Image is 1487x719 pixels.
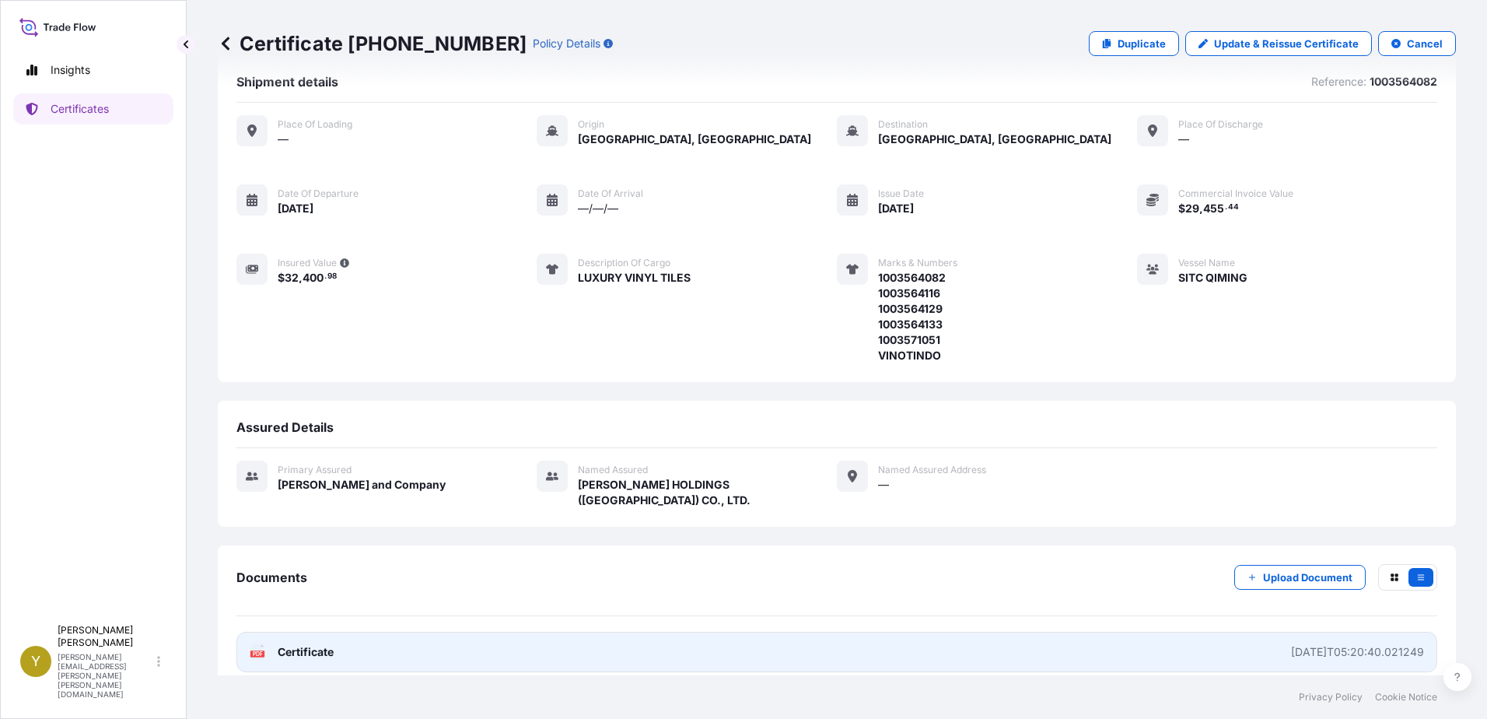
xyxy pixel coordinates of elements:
span: —/—/— [578,201,618,216]
span: [GEOGRAPHIC_DATA], [GEOGRAPHIC_DATA] [878,132,1111,147]
a: Duplicate [1089,31,1179,56]
span: Primary assured [278,464,352,476]
span: 1003564082 1003564116 1003564129 1003564133 1003571051 VINOTINDO [878,270,946,363]
span: 400 [303,272,324,283]
span: Date of departure [278,188,359,200]
span: , [1199,203,1203,214]
span: [PERSON_NAME] HOLDINGS ([GEOGRAPHIC_DATA]) CO., LTD. [578,477,837,508]
span: Marks & Numbers [878,257,957,269]
a: Privacy Policy [1299,691,1363,703]
span: [PERSON_NAME] and Company [278,477,446,493]
span: Documents [236,570,307,585]
span: , [299,272,303,283]
span: $ [1178,203,1185,214]
p: Cancel [1407,36,1443,51]
div: [DATE]T05:20:40.021249 [1291,644,1424,660]
span: Insured Value [278,257,337,269]
span: SITC QIMING [1178,270,1247,286]
span: — [878,477,889,493]
span: 29 [1185,203,1199,214]
span: . [324,274,327,279]
p: [PERSON_NAME] [PERSON_NAME] [58,624,154,649]
span: 455 [1203,203,1224,214]
p: Duplicate [1118,36,1166,51]
span: [DATE] [878,201,914,216]
span: 98 [327,274,337,279]
p: Certificate [PHONE_NUMBER] [218,31,527,56]
span: [DATE] [278,201,313,216]
span: 32 [285,272,299,283]
span: Place of discharge [1178,118,1263,131]
span: Named Assured [578,464,648,476]
span: . [1225,205,1227,210]
text: PDF [253,651,263,657]
span: Date of arrival [578,188,643,200]
span: LUXURY VINYL TILES [578,270,691,286]
p: [PERSON_NAME][EMAIL_ADDRESS][PERSON_NAME][PERSON_NAME][DOMAIN_NAME] [58,652,154,699]
button: Upload Document [1234,565,1366,590]
p: Certificates [51,101,109,117]
span: Certificate [278,644,334,660]
span: 44 [1228,205,1239,210]
p: Policy Details [533,36,600,51]
button: Cancel [1378,31,1456,56]
p: Update & Reissue Certificate [1214,36,1359,51]
span: Origin [578,118,604,131]
span: [GEOGRAPHIC_DATA], [GEOGRAPHIC_DATA] [578,132,811,147]
span: Commercial Invoice Value [1178,188,1293,200]
span: $ [278,272,285,283]
span: Issue Date [878,188,924,200]
span: Named Assured Address [878,464,986,476]
a: Update & Reissue Certificate [1185,31,1372,56]
span: — [278,132,289,147]
span: Assured Details [236,419,334,435]
a: Cookie Notice [1375,691,1437,703]
span: Y [31,654,40,669]
span: — [1178,132,1189,147]
p: Insights [51,62,90,78]
a: Certificates [13,93,173,125]
a: PDFCertificate[DATE]T05:20:40.021249 [236,632,1437,672]
span: Destination [878,118,928,131]
span: Place of Loading [278,118,352,131]
a: Insights [13,54,173,86]
span: Description of cargo [578,257,670,269]
p: Upload Document [1263,570,1352,585]
span: Vessel Name [1178,257,1235,269]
